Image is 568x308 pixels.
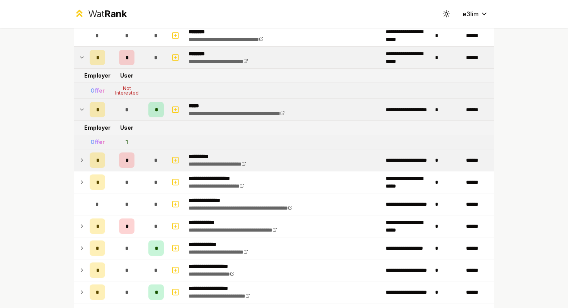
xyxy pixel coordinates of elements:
span: e3lim [463,9,479,19]
span: Rank [104,8,127,19]
div: Not Interested [111,86,142,95]
div: Offer [90,87,105,95]
td: Employer [87,69,108,83]
div: Wat [88,8,127,20]
a: WatRank [74,8,127,20]
div: 1 [126,138,128,146]
div: Offer [90,138,105,146]
td: User [108,121,145,135]
td: User [108,69,145,83]
td: Employer [87,121,108,135]
button: e3lim [456,7,494,21]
